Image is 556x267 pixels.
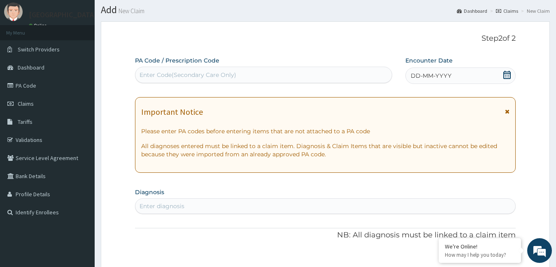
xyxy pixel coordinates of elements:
label: Encounter Date [405,56,453,65]
img: d_794563401_company_1708531726252_794563401 [15,41,33,62]
div: Enter Code(Secondary Care Only) [140,71,236,79]
span: Switch Providers [18,46,60,53]
a: Claims [496,7,518,14]
div: Chat with us now [43,46,138,57]
p: NB: All diagnosis must be linked to a claim item [135,230,516,241]
p: How may I help you today? [445,251,515,258]
p: Please enter PA codes before entering items that are not attached to a PA code [141,127,510,135]
div: Minimize live chat window [135,4,155,24]
div: We're Online! [445,243,515,250]
span: DD-MM-YYYY [411,72,451,80]
a: Online [29,23,49,28]
p: All diagnoses entered must be linked to a claim item. Diagnosis & Claim Items that are visible bu... [141,142,510,158]
div: Enter diagnosis [140,202,184,210]
h1: Add [101,5,550,15]
span: Tariffs [18,118,33,125]
label: Diagnosis [135,188,164,196]
li: New Claim [519,7,550,14]
p: Step 2 of 2 [135,34,516,43]
span: Claims [18,100,34,107]
h1: Important Notice [141,107,203,116]
img: User Image [4,2,23,21]
p: [GEOGRAPHIC_DATA] [29,11,97,19]
label: PA Code / Prescription Code [135,56,219,65]
a: Dashboard [457,7,487,14]
textarea: Type your message and hit 'Enter' [4,179,157,208]
span: We're online! [48,81,114,164]
small: New Claim [117,8,144,14]
span: Dashboard [18,64,44,71]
